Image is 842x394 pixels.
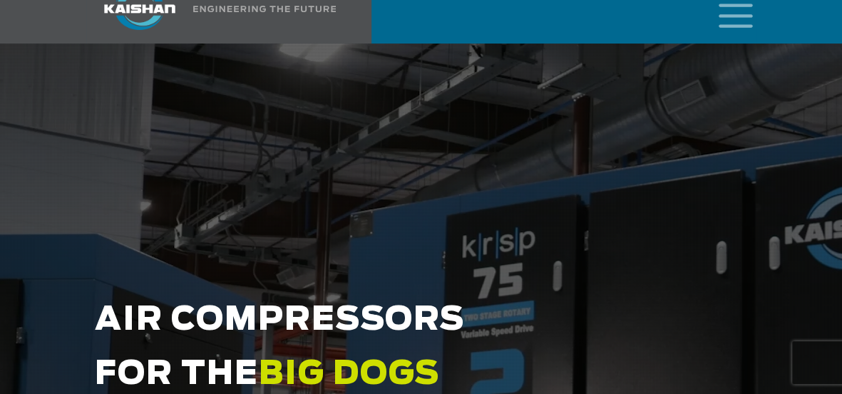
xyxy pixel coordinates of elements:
img: Engineering the future [193,6,336,12]
span: BIG DOGS [259,358,440,390]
